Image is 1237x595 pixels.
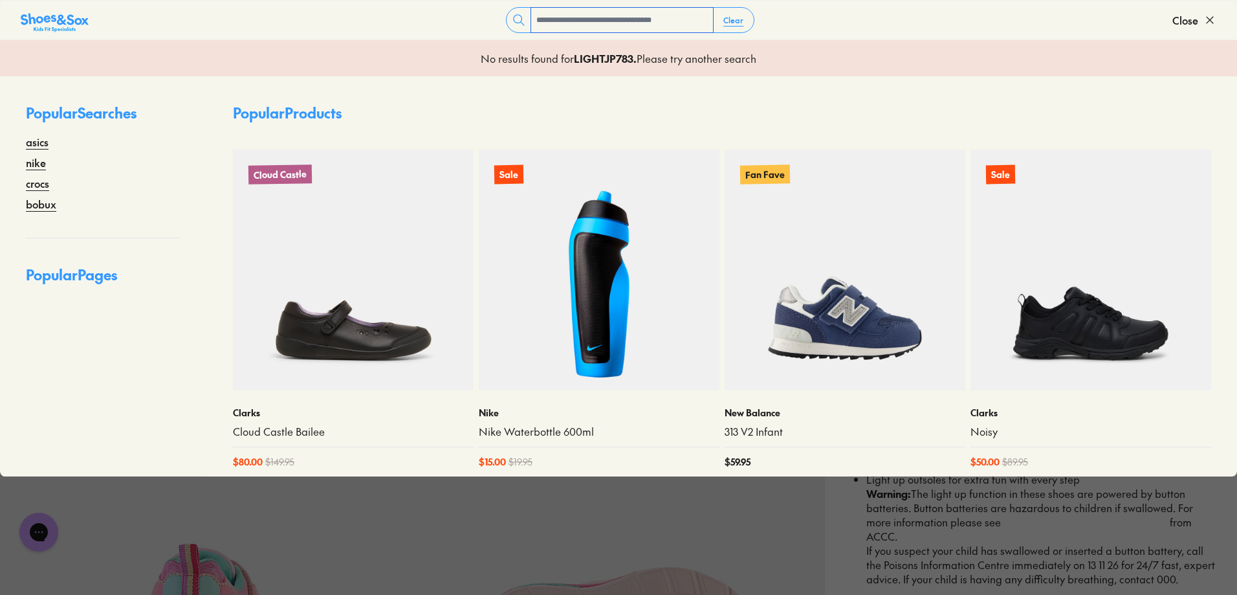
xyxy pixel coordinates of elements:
a: crocs [26,175,49,191]
span: $ 15.00 [479,455,506,469]
p: Sale [494,165,523,185]
a: asics [26,134,49,150]
p: No results found for Please try another search [481,51,756,66]
a: bobux [26,196,56,212]
span: $ 80.00 [233,455,263,469]
span: $ 89.95 [1002,455,1028,469]
a: Noisy [970,425,1211,439]
p: Popular Searches [26,102,181,134]
iframe: Gorgias live chat messenger [13,508,65,556]
a: 313 V2 Infant [725,425,965,439]
a: Shoes &amp; Sox [21,10,89,30]
p: Clarks [233,406,474,420]
p: Sale [986,165,1015,185]
a: Cloud Castle [233,150,474,390]
a: button batteries safety information [1001,515,1170,529]
a: Sale [970,150,1211,390]
p: If you suspect your child has swallowed or inserted a button battery, call the Poisons Informatio... [866,544,1216,587]
p: Popular Pages [26,264,181,296]
p: New Balance [725,406,965,420]
p: Popular Products [233,102,342,124]
span: Close [1172,12,1198,28]
p: Cloud Castle [248,164,312,185]
span: $ 59.95 [725,455,750,469]
span: $ 19.95 [509,455,532,469]
b: LIGHTJP783 . [574,51,637,65]
p: The light up function in these shoes are powered by button batteries. Button batteries are hazard... [866,487,1216,544]
span: $ 50.00 [970,455,1000,469]
a: Sale [479,150,719,390]
li: Light up outsoles for extra fun with every step [866,473,1216,487]
button: Clear [713,8,754,32]
button: Close [1172,6,1216,34]
span: $ 149.95 [265,455,294,469]
a: Nike Waterbottle 600ml [479,425,719,439]
strong: Warning: [866,486,911,500]
a: Cloud Castle Bailee [233,425,474,439]
img: SNS_Logo_Responsive.svg [21,12,89,33]
p: Nike [479,406,719,420]
p: Fan Fave [740,164,790,184]
p: Clarks [970,406,1211,420]
a: nike [26,155,46,170]
a: Fan Fave [725,150,965,390]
